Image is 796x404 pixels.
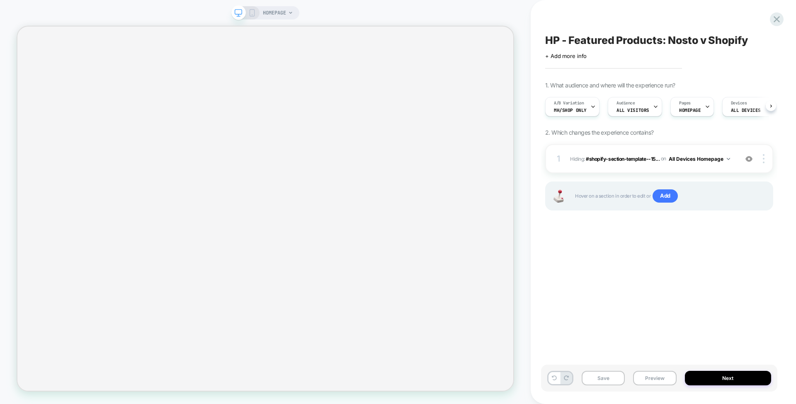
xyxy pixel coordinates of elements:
[763,154,764,163] img: close
[545,53,587,59] span: + Add more info
[745,155,752,162] img: crossed eye
[616,100,635,106] span: Audience
[586,155,660,162] span: #shopify-section-template--15...
[679,100,691,106] span: Pages
[685,371,772,385] button: Next
[633,371,676,385] button: Preview
[554,100,584,106] span: A/B Variation
[550,190,567,203] img: Joystick
[616,107,649,113] span: All Visitors
[731,107,761,113] span: ALL DEVICES
[727,158,730,160] img: down arrow
[545,82,675,89] span: 1. What audience and where will the experience run?
[545,129,653,136] span: 2. Which changes the experience contains?
[554,107,587,113] span: MH/Shop only
[669,154,730,164] button: All Devices Homepage
[554,151,563,166] div: 1
[575,189,764,203] span: Hover on a section in order to edit or
[570,154,734,164] span: Hiding :
[263,6,286,19] span: HOMEPAGE
[545,34,748,46] span: HP - Featured Products: Nosto v Shopify
[582,371,625,385] button: Save
[661,154,666,163] span: on
[653,189,678,203] span: Add
[679,107,701,113] span: HOMEPAGE
[731,100,747,106] span: Devices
